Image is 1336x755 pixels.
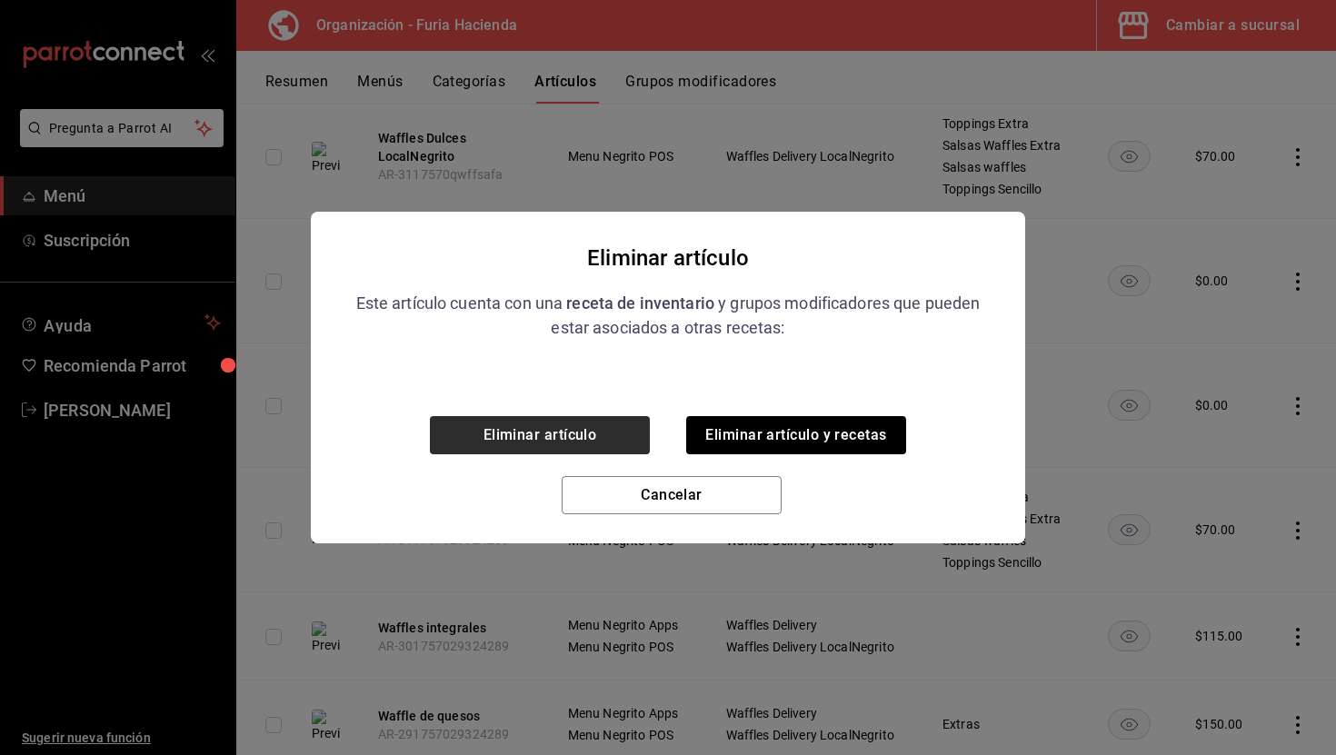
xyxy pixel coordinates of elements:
div: Este artículo cuenta con una y grupos modificadores que pueden estar asociados a otras recetas: [354,291,982,340]
button: Cancelar [562,476,782,514]
h2: Eliminar artículo [311,226,1025,290]
button: Eliminar artículo y recetas [686,416,906,454]
button: Eliminar artículo [430,416,650,454]
span: receta de inventario [566,293,714,313]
